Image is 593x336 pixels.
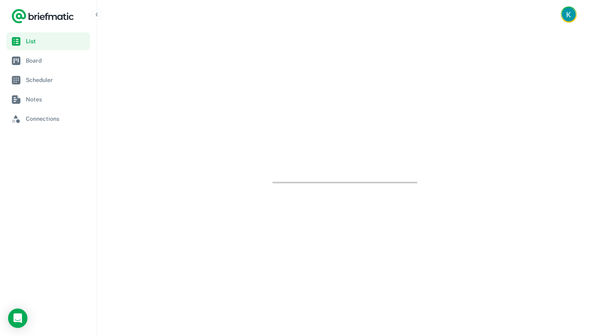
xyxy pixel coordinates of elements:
span: Notes [26,95,87,104]
div: Load Chat [8,309,27,328]
span: Board [26,56,87,65]
button: Account button [561,6,577,23]
span: Scheduler [26,76,87,84]
a: Board [6,52,90,69]
img: Kristina Jackson [562,8,576,21]
span: List [26,37,87,46]
a: Connections [6,110,90,128]
a: Logo [11,8,74,24]
a: List [6,32,90,50]
a: Notes [6,90,90,108]
span: Connections [26,114,87,123]
a: Scheduler [6,71,90,89]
